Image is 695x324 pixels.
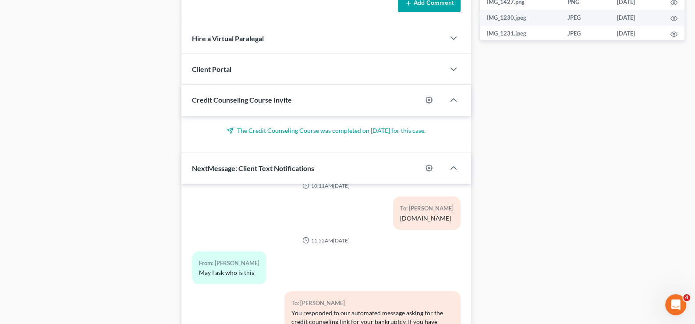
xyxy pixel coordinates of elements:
td: [DATE] [610,10,663,25]
p: The Credit Counseling Course was completed on [DATE] for this case. [192,126,461,135]
div: From: [PERSON_NAME] [199,258,259,268]
span: 4 [683,294,690,301]
div: [DOMAIN_NAME] [400,214,454,223]
td: [DATE] [610,26,663,42]
span: NextMessage: Client Text Notifications [192,164,314,172]
div: 10:11AM[DATE] [192,182,461,189]
div: May I ask who is this [199,268,259,277]
iframe: Intercom live chat [665,294,686,315]
span: Hire a Virtual Paralegal [192,34,264,43]
span: Credit Counseling Course Invite [192,96,292,104]
span: Client Portal [192,65,231,73]
td: IMG_1231.jpeg [480,26,560,42]
td: JPEG [560,26,610,42]
div: 11:52AM[DATE] [192,237,461,244]
td: IMG_1230.jpeg [480,10,560,25]
div: To: [PERSON_NAME] [291,298,454,308]
td: JPEG [560,10,610,25]
div: To: [PERSON_NAME] [400,203,454,214]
